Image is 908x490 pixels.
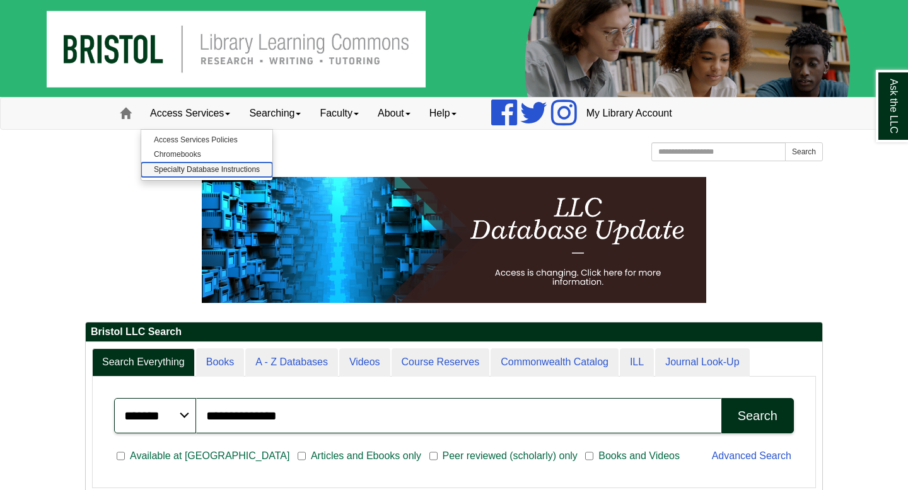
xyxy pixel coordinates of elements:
[240,98,310,129] a: Searching
[125,448,294,464] span: Available at [GEOGRAPHIC_DATA]
[585,450,593,462] input: Books and Videos
[420,98,466,129] a: Help
[785,142,823,161] button: Search
[491,348,619,377] a: Commonwealth Catalog
[245,348,338,377] a: A - Z Databases
[92,348,195,377] a: Search Everything
[141,133,272,147] a: Access Services Policies
[620,348,654,377] a: ILL
[117,450,125,462] input: Available at [GEOGRAPHIC_DATA]
[298,450,306,462] input: Articles and Ebooks only
[593,448,685,464] span: Books and Videos
[141,147,272,162] a: Chromebooks
[655,348,749,377] a: Journal Look-Up
[339,348,390,377] a: Videos
[306,448,426,464] span: Articles and Ebooks only
[721,398,794,433] button: Search
[310,98,368,129] a: Faculty
[429,450,438,462] input: Peer reviewed (scholarly) only
[712,450,791,461] a: Advanced Search
[86,322,822,342] h2: Bristol LLC Search
[141,98,240,129] a: Access Services
[738,409,777,423] div: Search
[577,98,682,129] a: My Library Account
[141,162,272,177] a: Specialty Database Instructions
[368,98,420,129] a: About
[438,448,583,464] span: Peer reviewed (scholarly) only
[196,348,244,377] a: Books
[392,348,490,377] a: Course Reserves
[202,177,706,303] img: HTML tutorial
